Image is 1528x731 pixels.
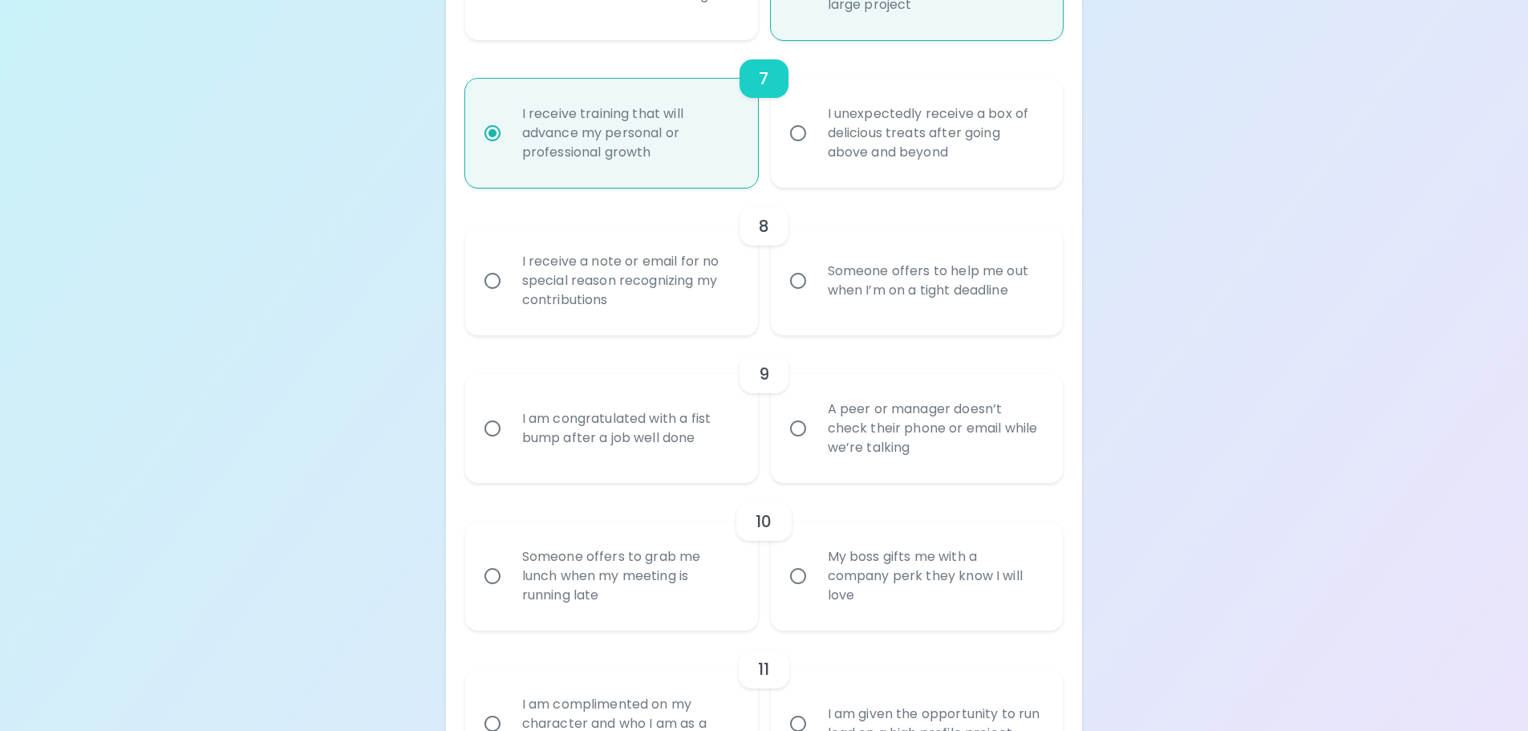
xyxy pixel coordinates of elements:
div: choice-group-check [465,483,1064,631]
div: My boss gifts me with a company perk they know I will love [815,528,1055,624]
h6: 9 [759,361,769,387]
div: I receive training that will advance my personal or professional growth [509,85,749,181]
div: choice-group-check [465,335,1064,483]
div: choice-group-check [465,188,1064,335]
h6: 10 [756,509,772,534]
div: I receive a note or email for no special reason recognizing my contributions [509,233,749,329]
h6: 7 [759,66,768,91]
div: choice-group-check [465,40,1064,188]
div: Someone offers to grab me lunch when my meeting is running late [509,528,749,624]
div: Someone offers to help me out when I’m on a tight deadline [815,242,1055,319]
div: A peer or manager doesn’t check their phone or email while we’re talking [815,380,1055,477]
div: I unexpectedly receive a box of delicious treats after going above and beyond [815,85,1055,181]
h6: 8 [759,213,769,239]
div: I am congratulated with a fist bump after a job well done [509,390,749,467]
h6: 11 [758,656,769,682]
